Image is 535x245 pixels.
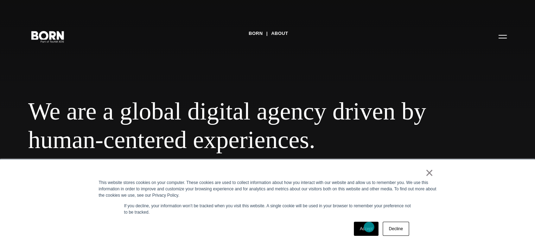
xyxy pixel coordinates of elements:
a: × [425,170,434,176]
span: We are a global digital agency driven by [28,97,429,126]
p: If you decline, your information won’t be tracked when you visit this website. A single cookie wi... [124,203,411,215]
div: This website stores cookies on your computer. These cookies are used to collect information about... [99,179,437,198]
a: Decline [383,222,409,236]
span: human-centered experiences. [28,125,429,154]
a: About [271,28,288,39]
button: Open [494,29,511,44]
a: BORN [249,28,263,39]
a: Accept [354,222,379,236]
